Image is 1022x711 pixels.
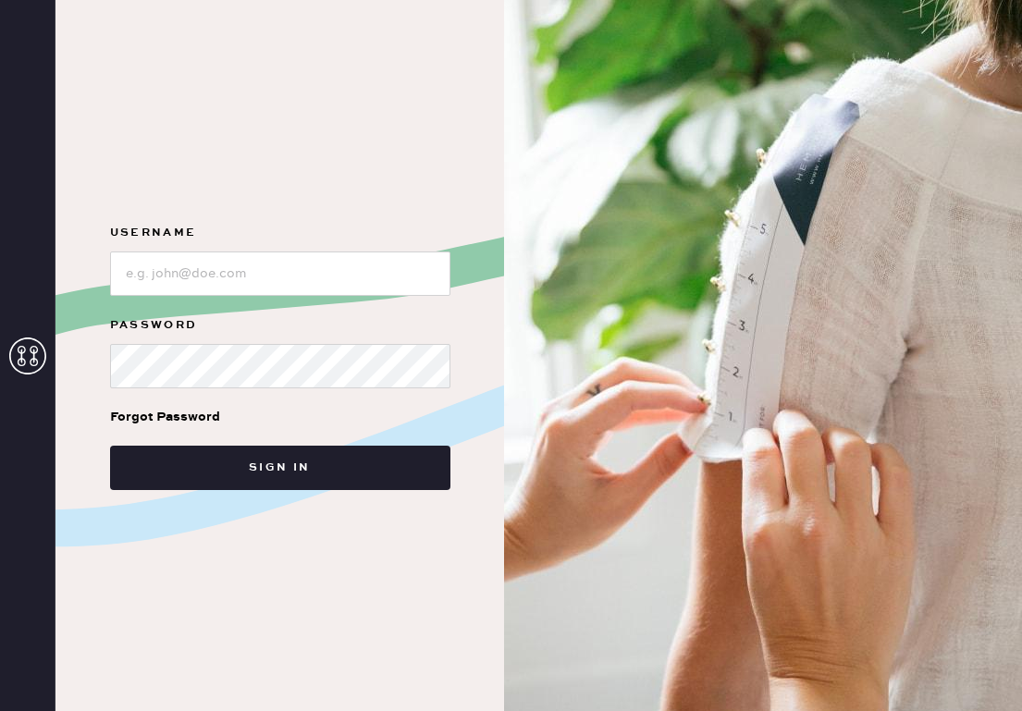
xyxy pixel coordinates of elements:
[110,446,450,490] button: Sign in
[110,222,450,244] label: Username
[110,407,220,427] div: Forgot Password
[110,388,220,446] a: Forgot Password
[110,314,450,337] label: Password
[110,251,450,296] input: e.g. john@doe.com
